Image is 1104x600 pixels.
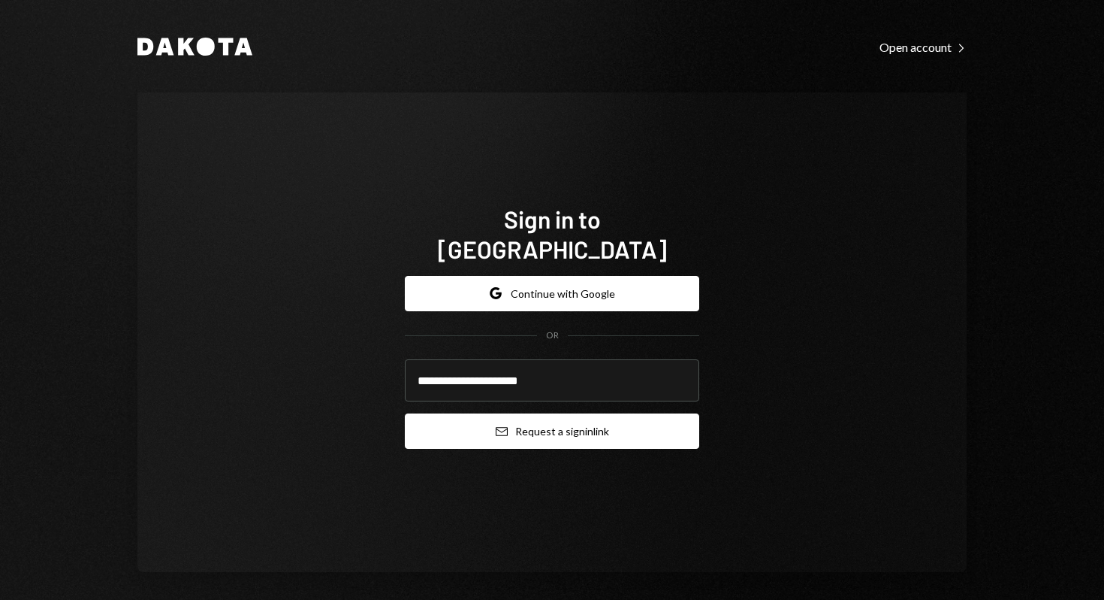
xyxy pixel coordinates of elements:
button: Continue with Google [405,276,699,311]
h1: Sign in to [GEOGRAPHIC_DATA] [405,204,699,264]
div: Open account [879,40,967,55]
a: Open account [879,38,967,55]
button: Request a signinlink [405,414,699,449]
div: OR [546,329,559,342]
